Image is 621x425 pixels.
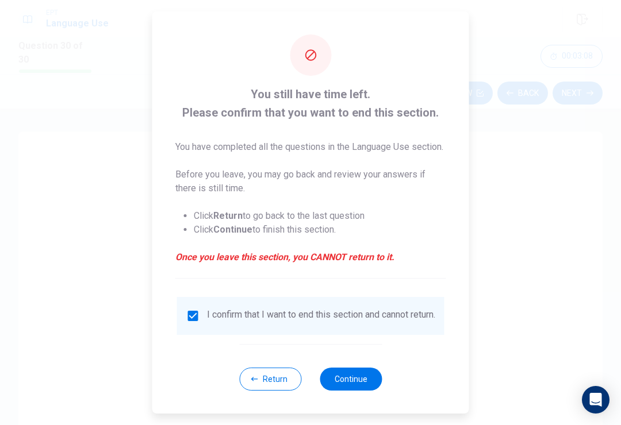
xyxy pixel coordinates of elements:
em: Once you leave this section, you CANNOT return to it. [175,250,446,264]
div: I confirm that I want to end this section and cannot return. [207,309,435,323]
p: Before you leave, you may go back and review your answers if there is still time. [175,168,446,195]
li: Click to finish this section. [194,223,446,237]
button: Return [239,368,301,391]
span: You still have time left. Please confirm that you want to end this section. [175,85,446,122]
button: Continue [320,368,382,391]
strong: Return [213,210,243,221]
strong: Continue [213,224,252,235]
p: You have completed all the questions in the Language Use section. [175,140,446,154]
li: Click to go back to the last question [194,209,446,223]
div: Open Intercom Messenger [582,386,609,414]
